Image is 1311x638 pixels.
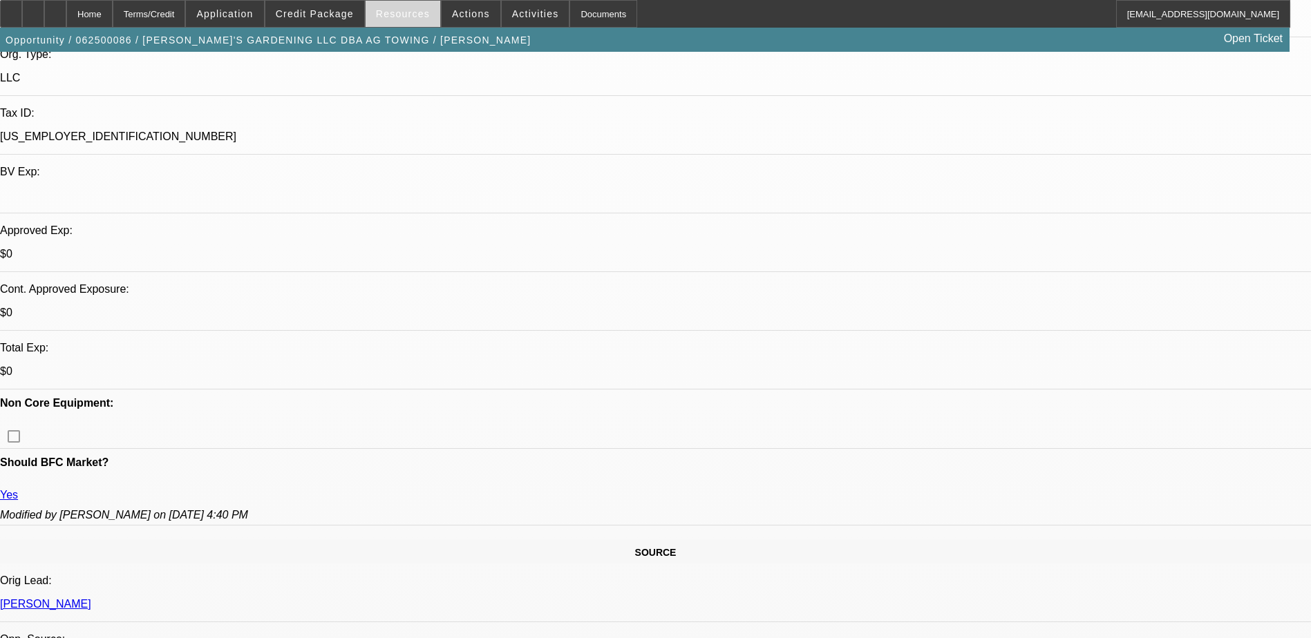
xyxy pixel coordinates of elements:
span: Actions [452,8,490,19]
span: Application [196,8,253,19]
span: Opportunity / 062500086 / [PERSON_NAME]'S GARDENING LLC DBA AG TOWING / [PERSON_NAME] [6,35,531,46]
span: Credit Package [276,8,354,19]
button: Actions [442,1,500,27]
a: Open Ticket [1218,27,1288,50]
span: Activities [512,8,559,19]
button: Activities [502,1,569,27]
span: Resources [376,8,430,19]
span: SOURCE [635,547,677,558]
button: Credit Package [265,1,364,27]
button: Application [186,1,263,27]
button: Resources [366,1,440,27]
